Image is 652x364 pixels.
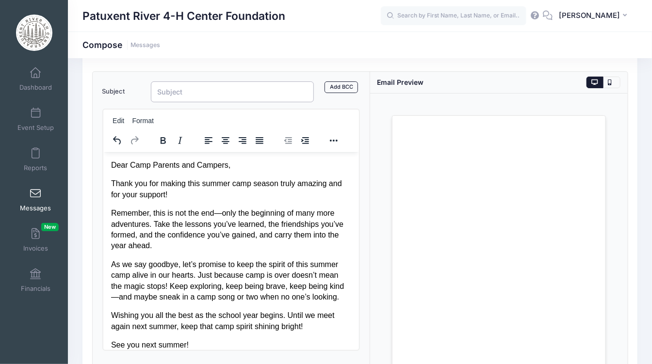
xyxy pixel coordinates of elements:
[151,81,314,102] input: Subject
[200,134,216,147] button: Align left
[377,77,424,87] div: Email Preview
[325,134,342,147] button: Reveal or hide additional toolbar items
[234,134,250,147] button: Align right
[553,5,637,27] button: [PERSON_NAME]
[279,134,296,147] button: Decrease indent
[8,8,248,18] p: Dear Camp Parents and Campers,
[113,117,124,125] span: Edit
[21,285,50,293] span: Financials
[82,5,285,27] h1: Patuxent River 4-H Center Foundation
[103,131,149,150] div: history
[126,134,142,147] button: Redo
[23,244,48,253] span: Invoices
[103,152,359,350] iframe: Rich Text Area
[8,56,248,99] p: Remember, this is not the end—only the beginning of many more adventures. Take the lessons you’ve...
[19,83,52,92] span: Dashboard
[296,134,313,147] button: Increase indent
[13,183,59,217] a: Messages
[8,188,248,198] p: See you next summer!
[8,26,248,48] p: Thank you for making this summer camp season truly amazing and for your support!
[13,62,59,96] a: Dashboard
[20,204,51,212] span: Messages
[274,131,319,150] div: indentation
[13,142,59,176] a: Reports
[325,81,358,93] a: Add BCC
[559,10,620,21] span: [PERSON_NAME]
[8,107,248,151] p: As we say goodbye, let’s promise to keep the spirit of this summer camp alive in our hearts. Just...
[13,263,59,297] a: Financials
[381,6,526,26] input: Search by First Name, Last Name, or Email...
[8,8,248,273] body: Rich Text Area. Press ALT-0 for help.
[13,223,59,257] a: InvoicesNew
[251,134,267,147] button: Justify
[41,223,59,231] span: New
[171,134,188,147] button: Italic
[154,134,171,147] button: Bold
[148,131,194,150] div: formatting
[217,134,233,147] button: Align center
[130,42,160,49] a: Messages
[82,40,160,50] h1: Compose
[17,124,54,132] span: Event Setup
[24,164,47,172] span: Reports
[194,131,274,150] div: alignment
[16,15,52,51] img: Patuxent River 4-H Center Foundation
[109,134,126,147] button: Undo
[98,81,146,102] label: Subject
[8,158,248,180] p: Wishing you all the best as the school year begins. Until we meet again next summer, keep that ca...
[13,102,59,136] a: Event Setup
[132,117,154,125] span: Format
